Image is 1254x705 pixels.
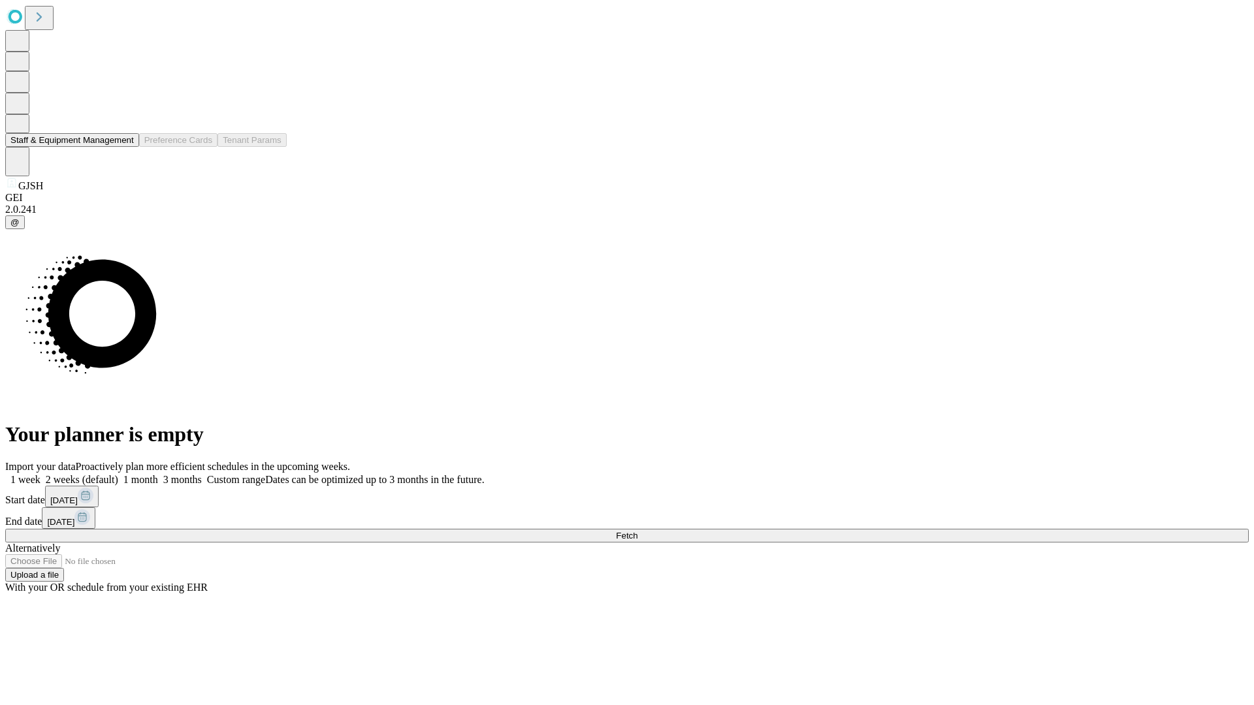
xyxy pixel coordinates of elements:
span: With your OR schedule from your existing EHR [5,582,208,593]
h1: Your planner is empty [5,422,1249,446]
span: @ [10,217,20,227]
button: @ [5,215,25,229]
button: Preference Cards [139,133,217,147]
button: [DATE] [45,486,99,507]
span: Fetch [616,531,637,540]
div: 2.0.241 [5,204,1249,215]
span: Proactively plan more efficient schedules in the upcoming weeks. [76,461,350,472]
span: [DATE] [50,495,78,505]
div: GEI [5,192,1249,204]
span: 3 months [163,474,202,485]
button: Fetch [5,529,1249,542]
span: GJSH [18,180,43,191]
span: Dates can be optimized up to 3 months in the future. [265,474,484,485]
span: 2 weeks (default) [46,474,118,485]
span: Alternatively [5,542,60,554]
button: Upload a file [5,568,64,582]
span: Import your data [5,461,76,472]
span: 1 month [123,474,158,485]
span: [DATE] [47,517,74,527]
button: Staff & Equipment Management [5,133,139,147]
button: Tenant Params [217,133,287,147]
span: Custom range [207,474,265,485]
div: End date [5,507,1249,529]
button: [DATE] [42,507,95,529]
div: Start date [5,486,1249,507]
span: 1 week [10,474,40,485]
